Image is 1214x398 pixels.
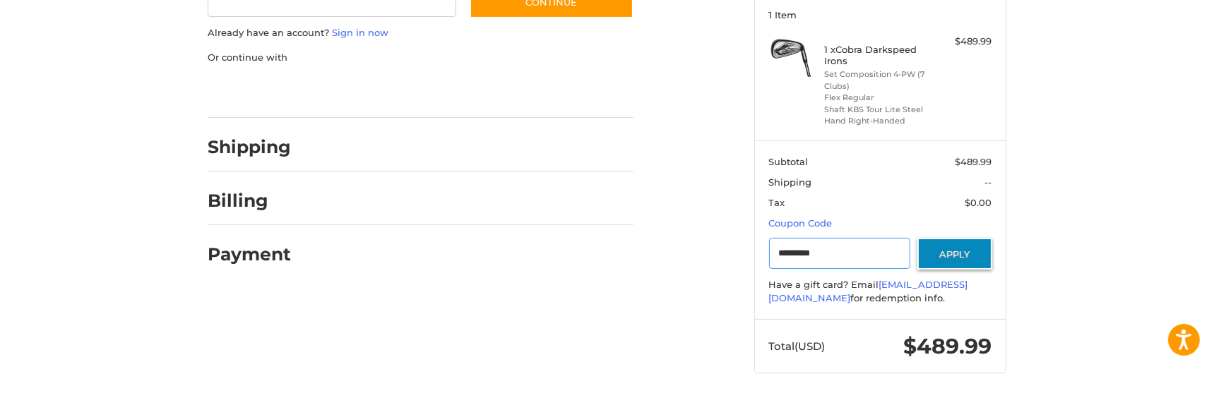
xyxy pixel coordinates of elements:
span: $489.99 [904,333,992,359]
button: Apply [917,238,992,270]
p: Or continue with [208,51,633,65]
h4: 1 x Cobra Darkspeed Irons [825,44,933,67]
h2: Payment [208,243,291,265]
span: Subtotal [769,156,809,167]
span: $489.99 [956,156,992,167]
li: Hand Right-Handed [825,115,933,127]
h2: Billing [208,190,290,212]
iframe: PayPal-venmo [443,78,549,104]
iframe: PayPal-paylater [323,78,429,104]
div: Have a gift card? Email for redemption info. [769,278,992,306]
li: Shaft KBS Tour Lite Steel [825,104,933,116]
span: $0.00 [965,197,992,208]
h2: Shipping [208,136,291,158]
input: Gift Certificate or Coupon Code [769,238,911,270]
a: Coupon Code [769,217,833,229]
div: $489.99 [936,35,992,49]
a: Sign in now [332,27,388,38]
span: Tax [769,197,785,208]
iframe: PayPal-paypal [203,78,309,104]
iframe: Google Customer Reviews [1097,360,1214,398]
span: Total (USD) [769,339,826,353]
span: Shipping [769,176,812,188]
h3: 1 Item [769,9,992,20]
p: Already have an account? [208,26,633,40]
span: -- [985,176,992,188]
li: Set Composition 4-PW (7 Clubs) [825,68,933,92]
li: Flex Regular [825,92,933,104]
